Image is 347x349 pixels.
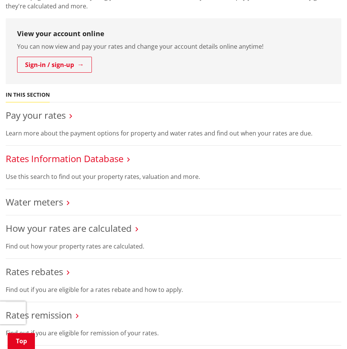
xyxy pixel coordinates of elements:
[6,196,63,208] a: Water meters
[17,42,330,51] p: You can now view and pay your rates and change your account details online anytime!
[8,333,35,349] a: Top
[6,328,341,338] p: Find out if you are eligible for remission of your rates.
[17,30,330,38] h3: View your account online
[6,109,66,121] a: Pay your rates
[6,172,341,181] p: Use this search to find out your property rates, valuation and more.
[6,129,341,138] p: Learn more about the payment options for property and water rates and find out when your rates ar...
[6,222,132,234] a: How your rates are calculated
[6,309,72,321] a: Rates remission
[312,317,339,344] iframe: Messenger Launcher
[17,57,92,73] a: Sign-in / sign-up
[6,92,50,98] h5: In this section
[6,285,341,294] p: Find out if you are eligible for a rates rebate and how to apply.
[6,242,341,251] p: Find out how your property rates are calculated.
[6,152,123,165] a: Rates Information Database
[6,265,63,278] a: Rates rebates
